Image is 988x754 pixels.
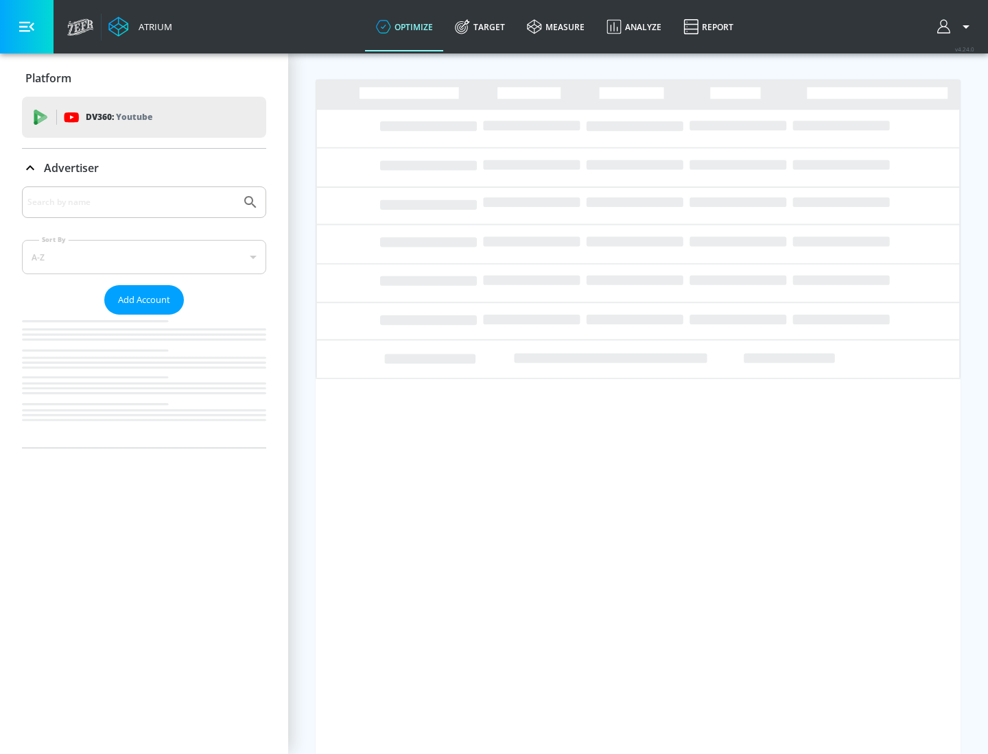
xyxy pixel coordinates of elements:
p: Platform [25,71,71,86]
p: DV360: [86,110,152,125]
div: Advertiser [22,186,266,448]
button: Add Account [104,285,184,315]
label: Sort By [39,235,69,244]
a: Atrium [108,16,172,37]
a: measure [516,2,596,51]
div: Atrium [133,21,172,33]
div: Platform [22,59,266,97]
span: v 4.24.0 [955,45,974,53]
div: Advertiser [22,149,266,187]
a: optimize [365,2,444,51]
span: Add Account [118,292,170,308]
div: DV360: Youtube [22,97,266,138]
div: A-Z [22,240,266,274]
a: Report [672,2,744,51]
p: Youtube [116,110,152,124]
nav: list of Advertiser [22,315,266,448]
a: Target [444,2,516,51]
p: Advertiser [44,160,99,175]
input: Search by name [27,193,235,211]
a: Analyze [596,2,672,51]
